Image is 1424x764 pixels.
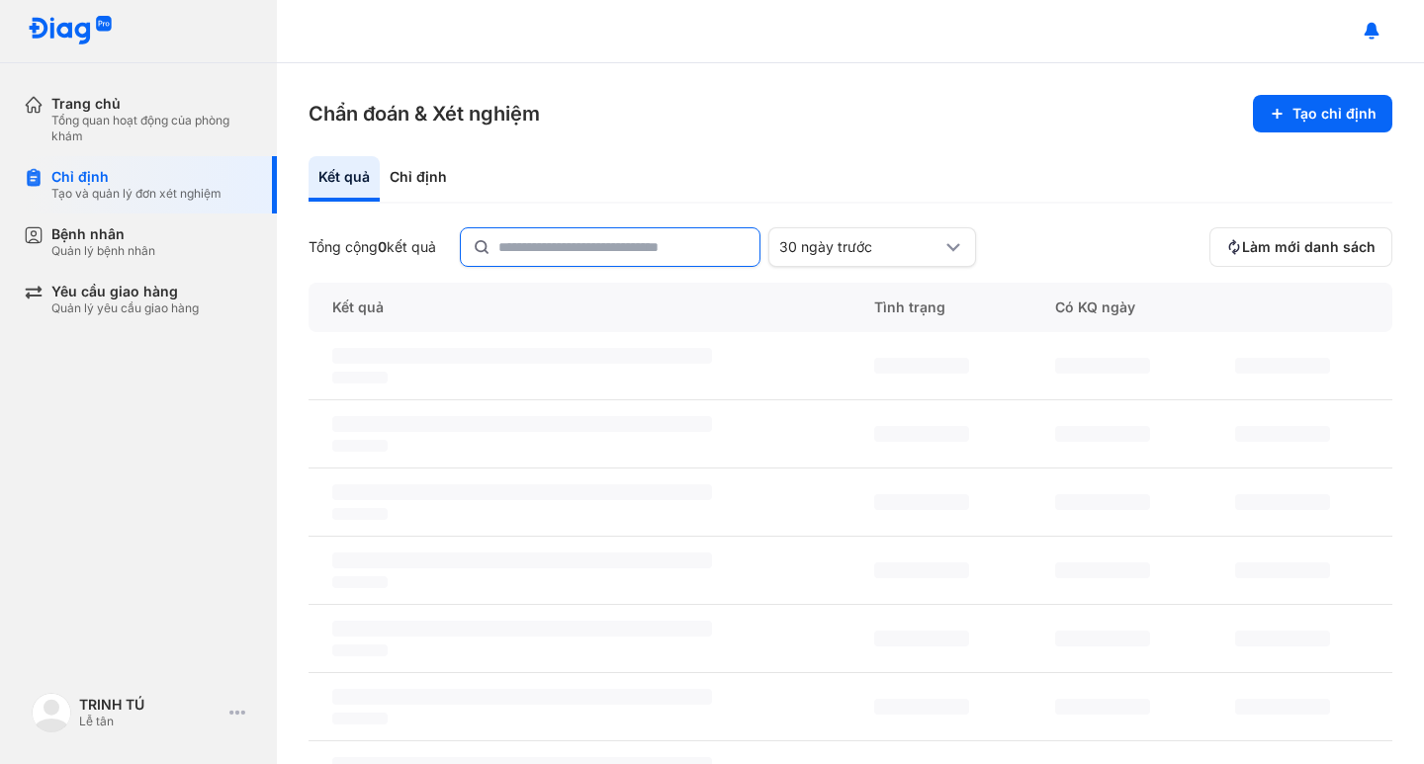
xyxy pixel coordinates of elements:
[1055,494,1150,510] span: ‌
[79,696,222,714] div: TRINH TÚ
[1055,562,1150,578] span: ‌
[309,283,850,332] div: Kết quả
[1031,283,1212,332] div: Có KQ ngày
[309,238,436,256] div: Tổng cộng kết quả
[332,508,388,520] span: ‌
[309,100,540,127] h3: Chẩn đoán & Xét nghiệm
[874,631,969,646] span: ‌
[51,113,253,144] div: Tổng quan hoạt động của phòng khám
[332,440,388,452] span: ‌
[1235,562,1330,578] span: ‌
[332,621,712,637] span: ‌
[1055,426,1150,442] span: ‌
[874,562,969,578] span: ‌
[380,156,457,202] div: Chỉ định
[850,283,1031,332] div: Tình trạng
[332,576,388,588] span: ‌
[874,699,969,715] span: ‌
[1055,358,1150,374] span: ‌
[1235,494,1330,510] span: ‌
[1235,631,1330,646] span: ‌
[1055,631,1150,646] span: ‌
[51,283,199,300] div: Yêu cầu giao hàng
[51,95,253,113] div: Trang chủ
[1235,426,1330,442] span: ‌
[51,300,199,316] div: Quản lý yêu cầu giao hàng
[874,426,969,442] span: ‌
[1235,699,1330,715] span: ‌
[378,238,387,255] span: 0
[51,168,222,186] div: Chỉ định
[874,494,969,510] span: ‌
[51,186,222,202] div: Tạo và quản lý đơn xét nghiệm
[332,689,712,705] span: ‌
[1055,699,1150,715] span: ‌
[28,16,113,46] img: logo
[332,484,712,500] span: ‌
[874,358,969,374] span: ‌
[1253,95,1392,132] button: Tạo chỉ định
[51,243,155,259] div: Quản lý bệnh nhân
[332,552,712,568] span: ‌
[79,714,222,729] div: Lễ tân
[332,372,388,383] span: ‌
[332,644,388,656] span: ‌
[1242,238,1376,256] span: Làm mới danh sách
[32,693,71,732] img: logo
[1209,227,1392,267] button: Làm mới danh sách
[332,348,712,364] span: ‌
[332,416,712,432] span: ‌
[1235,358,1330,374] span: ‌
[51,225,155,243] div: Bệnh nhân
[332,713,388,724] span: ‌
[309,156,380,202] div: Kết quả
[779,238,941,256] div: 30 ngày trước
